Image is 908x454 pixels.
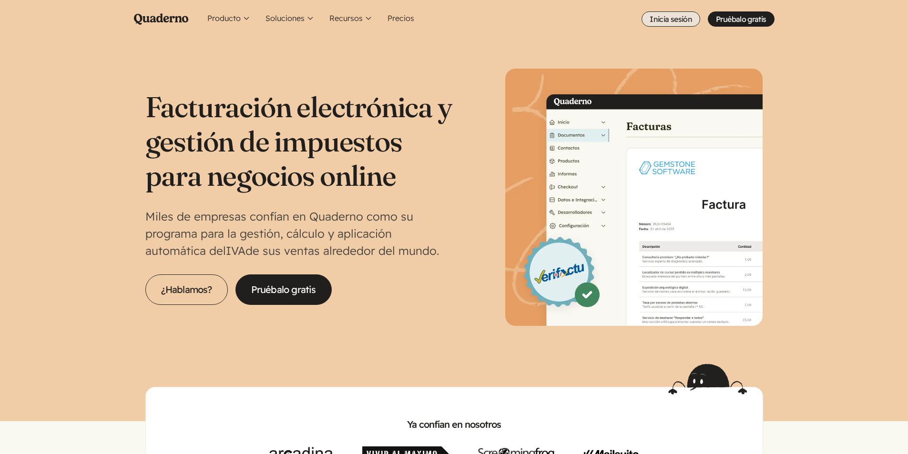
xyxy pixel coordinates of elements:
h1: Facturación electrónica y gestión de impuestos para negocios online [145,90,454,192]
p: Miles de empresas confían en Quaderno como su programa para la gestión, cálculo y aplicación auto... [145,208,454,259]
a: Pruébalo gratis [708,11,774,27]
img: Interfaz de Quaderno mostrando la página Factura con el distintivo Verifactu [505,69,763,326]
a: ¿Hablamos? [145,274,228,305]
abbr: Impuesto sobre el Valor Añadido [226,243,245,258]
a: Inicia sesión [642,11,700,27]
a: Pruébalo gratis [235,274,332,305]
h2: Ya confían en nosotros [161,418,747,431]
